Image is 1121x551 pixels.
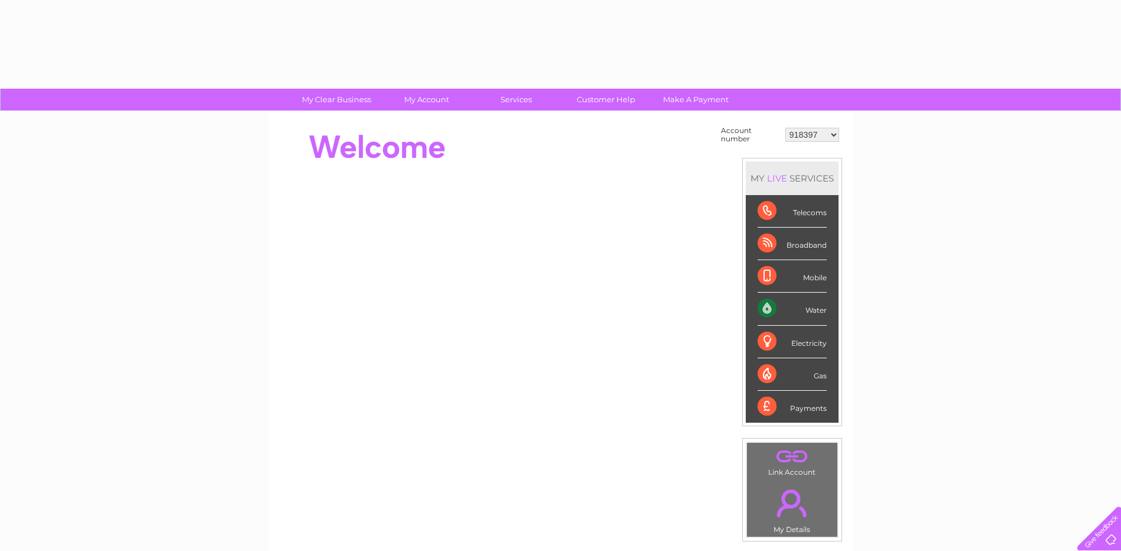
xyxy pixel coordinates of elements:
[746,161,839,195] div: MY SERVICES
[758,391,827,423] div: Payments
[378,89,475,111] a: My Account
[765,173,789,184] div: LIVE
[758,260,827,293] div: Mobile
[557,89,655,111] a: Customer Help
[718,124,782,146] td: Account number
[647,89,745,111] a: Make A Payment
[758,293,827,325] div: Water
[746,479,838,537] td: My Details
[288,89,385,111] a: My Clear Business
[758,358,827,391] div: Gas
[758,195,827,228] div: Telecoms
[467,89,565,111] a: Services
[758,228,827,260] div: Broadband
[746,442,838,479] td: Link Account
[758,326,827,358] div: Electricity
[750,446,834,466] a: .
[750,482,834,524] a: .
